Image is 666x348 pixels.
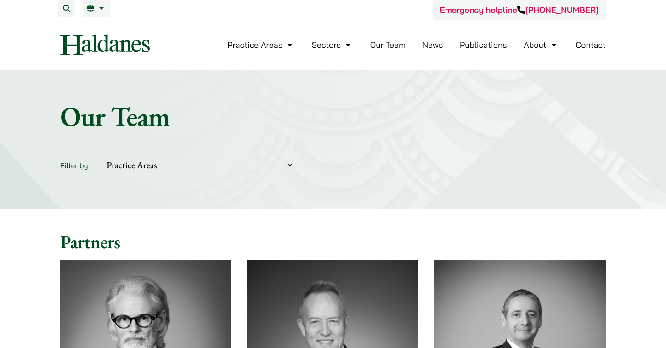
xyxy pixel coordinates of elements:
h2: Partners [60,231,606,253]
a: Contact [576,40,606,50]
a: Our Team [370,40,406,50]
img: Logo of Haldanes [60,34,150,55]
a: Practice Areas [227,40,295,50]
h1: Our Team [60,100,606,133]
a: News [423,40,443,50]
a: EN [87,5,107,12]
a: Emergency helpline[PHONE_NUMBER] [440,5,598,15]
a: About [524,40,559,50]
a: Publications [460,40,507,50]
label: Filter by [60,161,88,170]
a: Sectors [312,40,353,50]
